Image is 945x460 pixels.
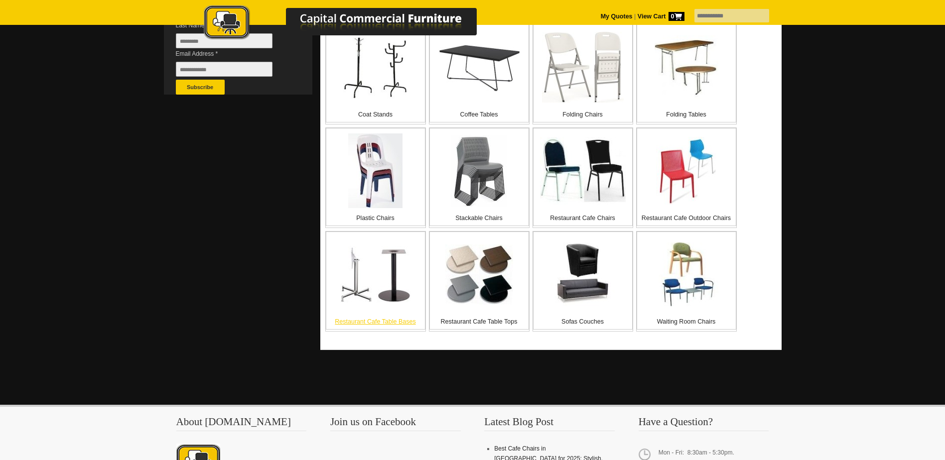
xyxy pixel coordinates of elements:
[655,35,718,99] img: Folding Tables
[636,127,737,228] a: Restaurant Cafe Outdoor Chairs Restaurant Cafe Outdoor Chairs
[348,133,403,208] img: Plastic Chairs
[534,317,632,327] p: Sofas Couches
[429,231,530,332] a: Restaurant Cafe Table Tops Restaurant Cafe Table Tops
[326,213,425,223] p: Plastic Chairs
[656,137,716,205] img: Restaurant Cafe Outdoor Chairs
[176,49,287,59] span: Email Address *
[176,80,225,95] button: Subscribe
[639,417,769,431] h3: Have a Question?
[669,12,684,21] span: 0
[325,231,426,332] a: Restaurant Cafe Table Bases Restaurant Cafe Table Bases
[534,213,632,223] p: Restaurant Cafe Chairs
[326,110,425,119] p: Coat Stands
[637,317,736,327] p: Waiting Room Chairs
[429,24,530,124] a: Coffee Tables Coffee Tables
[636,24,737,124] a: Folding Tables Folding Tables
[445,244,513,305] img: Restaurant Cafe Table Tops
[533,231,633,332] a: Sofas Couches Sofas Couches
[601,13,633,20] a: My Quotes
[638,13,684,20] strong: View Cart
[430,213,529,223] p: Stackable Chairs
[176,62,272,77] input: Email Address *
[176,20,287,30] span: Last Name *
[636,231,737,332] a: Waiting Room Chairs Waiting Room Chairs
[176,5,525,44] a: Capital Commercial Furniture Logo
[326,317,425,327] p: Restaurant Cafe Table Bases
[430,317,529,327] p: Restaurant Cafe Table Tops
[542,32,624,103] img: Folding Chairs
[534,110,632,119] p: Folding Chairs
[330,417,461,431] h3: Join us on Facebook
[343,36,408,99] img: Coat Stands
[438,43,520,92] img: Coffee Tables
[340,246,410,303] img: Restaurant Cafe Table Bases
[176,33,272,48] input: Last Name *
[325,127,426,228] a: Plastic Chairs Plastic Chairs
[637,213,736,223] p: Restaurant Cafe Outdoor Chairs
[176,5,525,41] img: Capital Commercial Furniture Logo
[484,417,615,431] h3: Latest Blog Post
[551,242,615,306] img: Sofas Couches
[325,24,426,124] a: Coat Stands Coat Stands
[451,135,507,207] img: Stackable Chairs
[429,127,530,228] a: Stackable Chairs Stackable Chairs
[636,13,684,20] a: View Cart0
[430,110,529,119] p: Coffee Tables
[176,417,307,431] h3: About [DOMAIN_NAME]
[655,242,718,306] img: Waiting Room Chairs
[533,127,633,228] a: Restaurant Cafe Chairs Restaurant Cafe Chairs
[533,24,633,124] a: Folding Chairs Folding Chairs
[540,137,626,205] img: Restaurant Cafe Chairs
[637,110,736,119] p: Folding Tables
